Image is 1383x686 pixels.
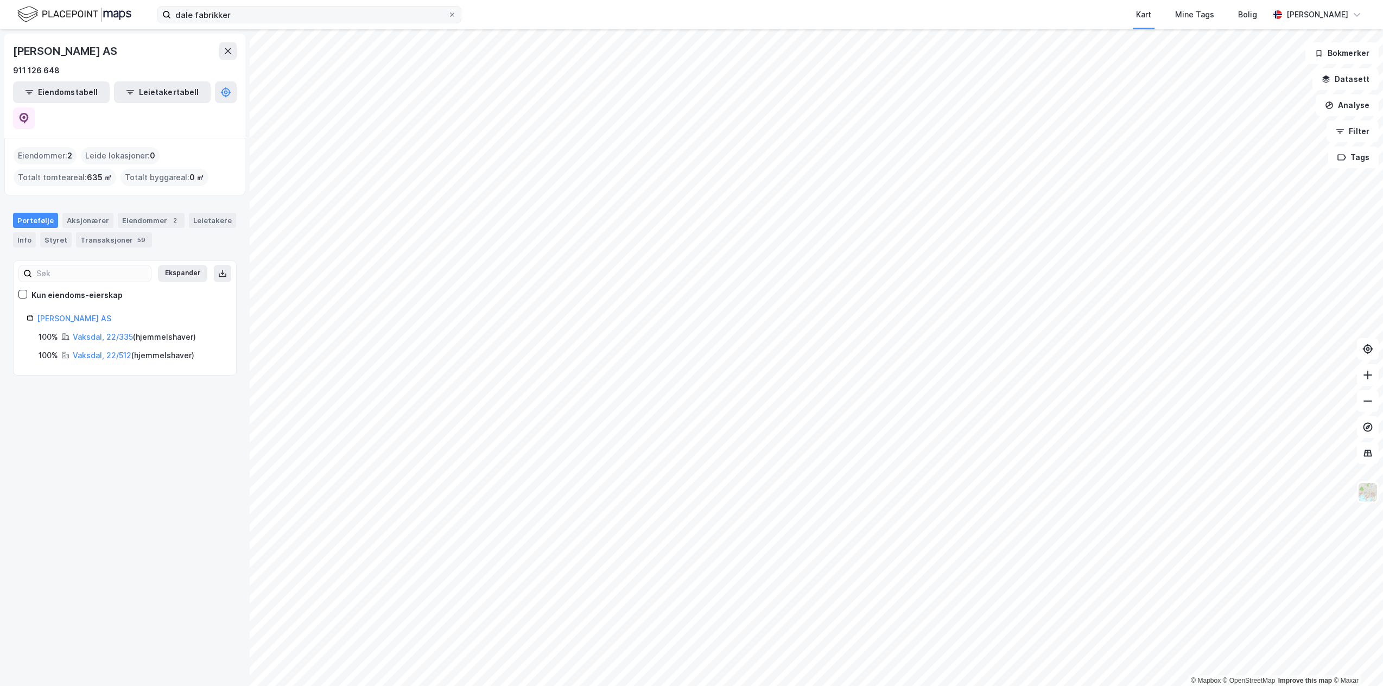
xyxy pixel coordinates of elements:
img: Z [1357,482,1378,503]
button: Filter [1327,120,1379,142]
div: 911 126 648 [13,64,60,77]
div: ( hjemmelshaver ) [73,331,196,344]
a: OpenStreetMap [1223,677,1276,684]
div: Styret [40,232,72,247]
div: Eiendommer [118,213,185,228]
div: Kart [1136,8,1151,21]
div: Eiendommer : [14,147,77,164]
div: [PERSON_NAME] AS [13,42,119,60]
button: Eiendomstabell [13,81,110,103]
button: Ekspander [158,265,207,282]
button: Leietakertabell [114,81,211,103]
input: Søk på adresse, matrikkel, gårdeiere, leietakere eller personer [171,7,448,23]
div: Totalt tomteareal : [14,169,116,186]
span: 0 ㎡ [189,171,204,184]
button: Bokmerker [1305,42,1379,64]
span: 0 [150,149,155,162]
button: Analyse [1316,94,1379,116]
div: 59 [135,234,148,245]
a: Vaksdal, 22/335 [73,332,133,341]
a: Improve this map [1278,677,1332,684]
div: ( hjemmelshaver ) [73,349,194,362]
a: Mapbox [1191,677,1221,684]
div: Leietakere [189,213,236,228]
div: 100% [39,331,58,344]
input: Søk [32,265,151,282]
div: [PERSON_NAME] [1286,8,1348,21]
div: Leide lokasjoner : [81,147,160,164]
div: Transaksjoner [76,232,152,247]
button: Datasett [1312,68,1379,90]
div: Aksjonærer [62,213,113,228]
iframe: Chat Widget [1329,634,1383,686]
div: Kontrollprogram for chat [1329,634,1383,686]
span: 635 ㎡ [87,171,112,184]
a: [PERSON_NAME] AS [37,314,111,323]
span: 2 [67,149,72,162]
div: 2 [169,215,180,226]
button: Tags [1328,147,1379,168]
div: 100% [39,349,58,362]
img: logo.f888ab2527a4732fd821a326f86c7f29.svg [17,5,131,24]
div: Portefølje [13,213,58,228]
a: Vaksdal, 22/512 [73,351,131,360]
div: Bolig [1238,8,1257,21]
div: Kun eiendoms-eierskap [31,289,123,302]
div: Mine Tags [1175,8,1214,21]
div: Totalt byggareal : [120,169,208,186]
div: Info [13,232,36,247]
